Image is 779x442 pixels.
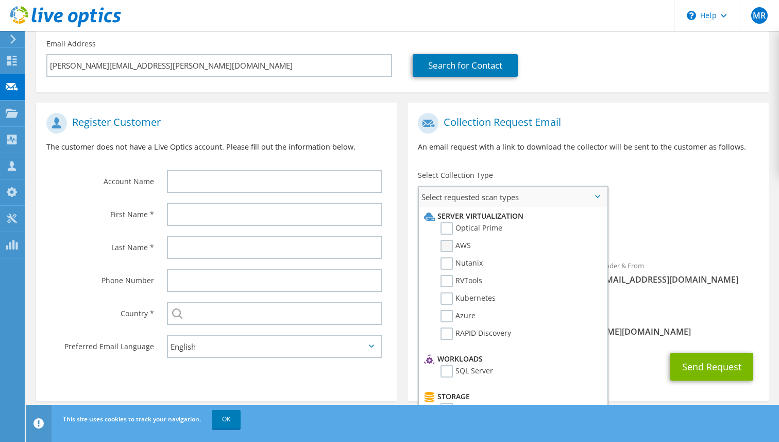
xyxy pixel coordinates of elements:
li: Workloads [421,353,602,365]
label: Last Name * [46,236,154,253]
label: Email Address [46,39,96,49]
a: Search for Contact [413,54,518,77]
label: CLARiiON/VNX [441,403,505,415]
span: This site uses cookies to track your navigation. [63,415,201,423]
label: First Name * [46,203,154,220]
label: AWS [441,240,471,252]
p: The customer does not have a Live Optics account. Please fill out the information below. [46,141,387,153]
h1: Register Customer [46,113,382,134]
div: To [408,255,588,302]
label: Phone Number [46,269,154,286]
label: Kubernetes [441,292,496,305]
h1: Collection Request Email [418,113,753,134]
li: Storage [421,390,602,403]
label: Optical Prime [441,222,502,235]
label: RVTools [441,275,482,287]
label: SQL Server [441,365,493,378]
p: An email request with a link to download the collector will be sent to the customer as follows. [418,141,758,153]
span: [EMAIL_ADDRESS][DOMAIN_NAME] [598,274,758,285]
button: Send Request [670,353,753,381]
label: Select Collection Type [418,170,493,181]
label: RAPID Discovery [441,328,511,340]
span: Select requested scan types [419,187,607,207]
label: Nutanix [441,257,483,270]
div: Requested Collections [408,211,769,250]
svg: \n [687,11,696,20]
li: Server Virtualization [421,210,602,222]
span: MR [751,7,768,24]
a: OK [212,410,241,429]
label: Country * [46,302,154,319]
div: Sender & From [588,255,768,290]
div: CC & Reply To [408,307,769,342]
label: Preferred Email Language [46,335,154,352]
label: Azure [441,310,476,322]
label: Account Name [46,170,154,187]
